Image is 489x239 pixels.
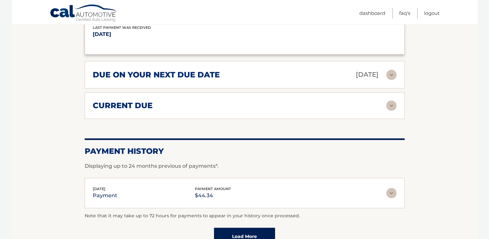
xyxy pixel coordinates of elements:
p: Displaying up to 24 months previous of payments*. [85,162,405,170]
span: payment amount [195,187,231,191]
p: Note that it may take up to 72 hours for payments to appear in your history once processed. [85,212,405,220]
a: FAQ's [399,8,410,18]
a: Dashboard [359,8,385,18]
a: Logout [424,8,440,18]
h2: due on your next due date [93,70,220,80]
img: accordion-rest.svg [386,70,397,80]
span: Last Payment was received [93,25,151,30]
span: [DATE] [93,187,105,191]
p: [DATE] [356,69,378,80]
p: [DATE] [93,30,245,39]
a: Cal Automotive [50,4,118,23]
h2: current due [93,101,153,110]
h2: Payment History [85,146,405,156]
p: payment [93,191,117,200]
img: accordion-rest.svg [386,100,397,111]
p: $44.34 [195,191,231,200]
img: accordion-rest.svg [386,188,397,198]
